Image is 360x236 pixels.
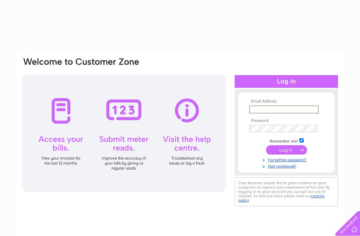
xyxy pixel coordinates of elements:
[235,177,338,206] div: Clear Business would like to place cookies on your computer to improve your experience of the sit...
[248,99,325,104] th: Email Address:
[249,163,325,169] a: Not registered?
[238,194,324,203] a: cookies policy
[248,137,325,144] td: Remember me?
[248,119,325,123] th: Password:
[249,156,325,163] a: Forgotten password?
[266,145,307,155] input: Submit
